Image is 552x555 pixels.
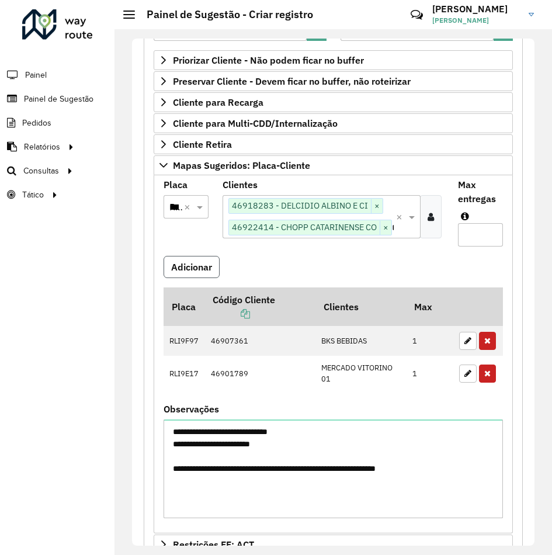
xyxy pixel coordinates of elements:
span: Cliente Retira [173,140,232,149]
span: × [371,199,383,213]
a: Priorizar Cliente - Não podem ficar no buffer [154,50,513,70]
a: Restrições FF: ACT [154,535,513,554]
a: Preservar Cliente - Devem ficar no buffer, não roteirizar [154,71,513,91]
th: Clientes [315,287,407,326]
span: Relatórios [24,141,60,153]
a: Copiar [213,308,250,320]
span: Cliente para Multi-CDD/Internalização [173,119,338,128]
td: RLI9F97 [164,326,205,356]
span: × [380,221,391,235]
label: Placa [164,178,188,192]
a: Contato Rápido [404,2,429,27]
a: Cliente para Recarga [154,92,513,112]
span: Mapas Sugeridos: Placa-Cliente [173,161,310,170]
span: Priorizar Cliente - Não podem ficar no buffer [173,56,364,65]
label: Clientes [223,178,258,192]
th: Placa [164,287,205,326]
a: Cliente para Multi-CDD/Internalização [154,113,513,133]
h3: [PERSON_NAME] [432,4,520,15]
span: Painel de Sugestão [24,93,93,105]
div: Mapas Sugeridos: Placa-Cliente [154,175,513,534]
td: BKS BEBIDAS [315,326,407,356]
td: 1 [407,356,453,390]
label: Max entregas [458,178,503,206]
a: Cliente Retira [154,134,513,154]
button: Adicionar [164,256,220,278]
td: 46901789 [205,356,315,390]
span: [PERSON_NAME] [432,15,520,26]
span: Painel [25,69,47,81]
a: Mapas Sugeridos: Placa-Cliente [154,155,513,175]
span: Preservar Cliente - Devem ficar no buffer, não roteirizar [173,77,411,86]
span: Pedidos [22,117,51,129]
th: Código Cliente [205,287,315,326]
span: 46918283 - DELCIDIO ALBINO E CI [229,199,371,213]
span: Consultas [23,165,59,177]
td: RLI9E17 [164,356,205,390]
span: Tático [22,189,44,201]
td: 1 [407,326,453,356]
h2: Painel de Sugestão - Criar registro [135,8,313,21]
th: Max [407,287,453,326]
td: MERCADO VITORINO 01 [315,356,407,390]
span: Cliente para Recarga [173,98,263,107]
em: Máximo de clientes que serão colocados na mesma rota com os clientes informados [461,211,469,221]
label: Observações [164,402,219,416]
span: Clear all [396,210,406,224]
span: 46922414 - CHOPP CATARINENSE CO [229,220,380,234]
span: Clear all [184,200,194,214]
span: Restrições FF: ACT [173,540,254,549]
td: 46907361 [205,326,315,356]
